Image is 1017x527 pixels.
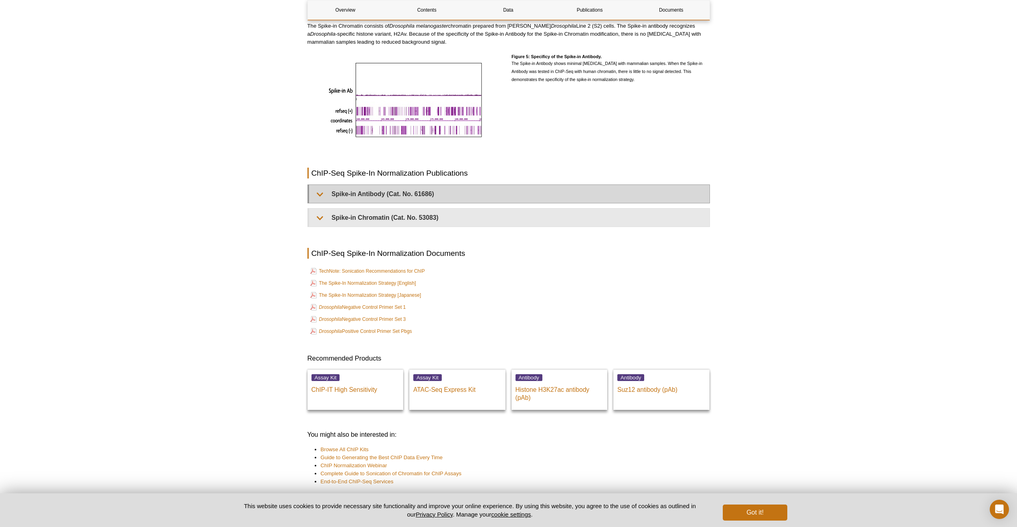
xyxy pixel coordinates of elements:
a: ChIP Normalization Webinar [321,462,387,470]
h4: Figure 5: Specificy of the Spike-in Antibody. [512,54,710,59]
a: Data [471,0,546,20]
a: DrosophilaNegative Control Primer Set 3 [310,314,406,324]
i: Drosophila [319,316,342,322]
a: Contents [389,0,465,20]
a: Assay Kit ATAC-Seq Express Kit [409,369,505,410]
span: Antibody [617,374,644,381]
a: Guide to Generating the Best ChIP Data Every Time [321,454,443,462]
span: Assay Kit [311,374,340,381]
a: Assay Kit ChIP-IT High Sensitivity [307,369,404,410]
span: Antibody [516,374,542,381]
em: Drosophila melanogaster [389,23,448,29]
img: Specificity of the Spike-in Antibody [326,54,487,143]
a: Privacy Policy [416,511,453,518]
a: Antibody Suz12 antibody (pAb) [613,369,710,410]
i: Drosophila [319,304,342,310]
h3: You might also be interested in: [307,430,710,440]
h2: ChIP-Seq Spike-In Normalization Publications [307,168,710,178]
p: Suz12 antibody (pAb) [617,382,706,394]
span: Assay Kit [413,374,442,381]
a: Documents [633,0,709,20]
a: Overview [308,0,383,20]
h3: Recommended Products [307,354,710,363]
em: Drosophila [551,23,576,29]
p: ATAC-Seq Express Kit [413,382,501,394]
button: cookie settings [491,511,531,518]
p: ChIP-IT High Sensitivity [311,382,400,394]
button: Got it! [723,505,787,521]
a: Publications [552,0,627,20]
i: Drosophila [319,328,342,334]
a: DrosophilaNegative Control Primer Set 1 [310,302,406,312]
p: Histone H3K27ac antibody (pAb) [516,382,604,402]
a: Browse All ChIP Kits [321,446,369,454]
a: TechNote: Sonication Recommendations for ChIP [310,266,425,276]
a: Antibody Histone H3K27ac antibody (pAb) [512,369,608,410]
a: The Spike-In Normalization Strategy [English] [310,278,416,288]
p: This website uses cookies to provide necessary site functionality and improve your online experie... [230,502,710,519]
summary: Spike-in Antibody (Cat. No. 61686) [309,185,710,203]
a: End-to-End ChIP-Seq Services [321,478,394,486]
h2: ChIP-Seq Spike-In Normalization Documents [307,248,710,259]
p: The Spike-in Chromatin consists of chromatin prepared from [PERSON_NAME] Line 2 (S2) cells. The S... [307,22,710,46]
em: Drosophila [310,31,336,37]
a: Complete Guide to Sonication of Chromatin for ChIP Assays [321,470,462,478]
div: Open Intercom Messenger [990,500,1009,519]
summary: Spike-in Chromatin (Cat. No. 53083) [309,209,710,227]
span: The Spike-in Antibody shows minimal [MEDICAL_DATA] with mammalian samples. When the Spike-in Anti... [512,61,702,82]
a: DrosophilaPositive Control Primer Set Pbgs [310,326,412,336]
a: The Spike-In Normalization Strategy [Japanese] [310,290,421,300]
